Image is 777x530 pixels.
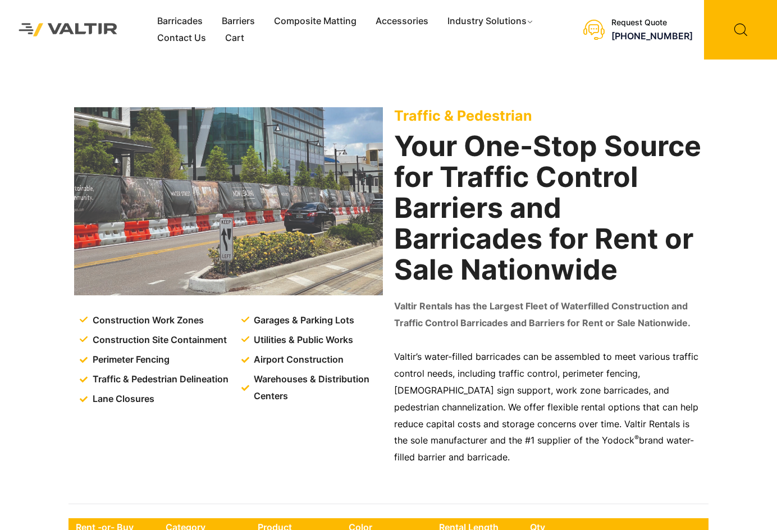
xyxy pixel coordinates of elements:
[148,13,212,30] a: Barricades
[438,13,544,30] a: Industry Solutions
[90,351,170,368] span: Perimeter Fencing
[8,13,128,47] img: Valtir Rentals
[394,107,703,124] p: Traffic & Pedestrian
[634,433,639,442] sup: ®
[251,332,353,349] span: Utilities & Public Works
[251,371,385,405] span: Warehouses & Distribution Centers
[212,13,264,30] a: Barriers
[90,332,227,349] span: Construction Site Containment
[90,371,228,388] span: Traffic & Pedestrian Delineation
[611,18,693,28] div: Request Quote
[366,13,438,30] a: Accessories
[394,298,703,332] p: Valtir Rentals has the Largest Fleet of Waterfilled Construction and Traffic Control Barricades a...
[251,351,344,368] span: Airport Construction
[90,391,154,408] span: Lane Closures
[251,312,354,329] span: Garages & Parking Lots
[611,30,693,42] a: [PHONE_NUMBER]
[216,30,254,47] a: Cart
[264,13,366,30] a: Composite Matting
[394,131,703,285] h2: Your One-Stop Source for Traffic Control Barriers and Barricades for Rent or Sale Nationwide
[394,349,703,466] p: Valtir’s water-filled barricades can be assembled to meet various traffic control needs, includin...
[90,312,204,329] span: Construction Work Zones
[148,30,216,47] a: Contact Us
